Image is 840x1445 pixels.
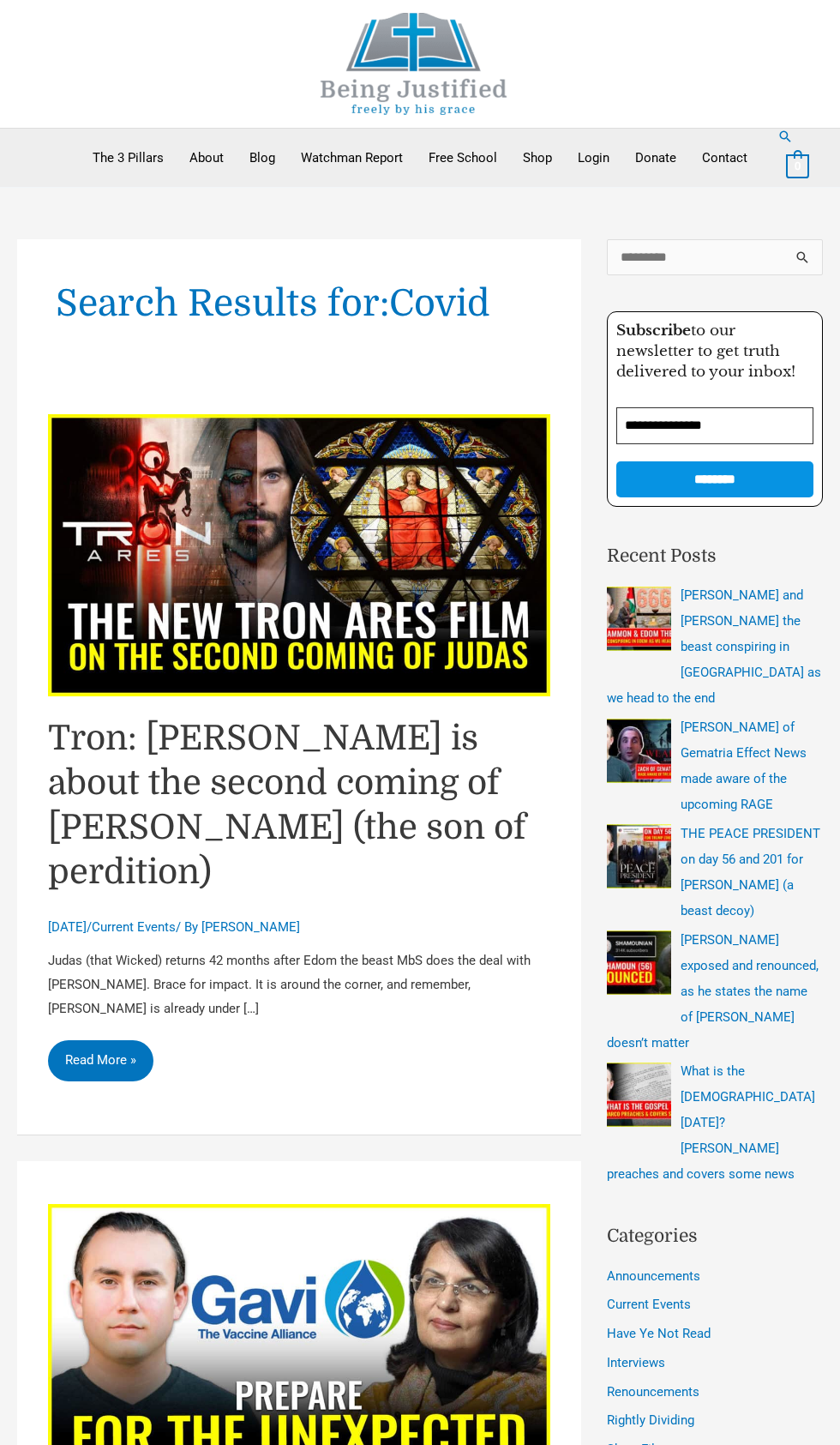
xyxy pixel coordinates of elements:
[48,919,87,935] span: [DATE]
[607,1223,823,1250] h2: Categories
[80,136,760,179] nav: Primary Site Navigation
[607,1326,711,1341] a: Have Ye Not Read
[80,136,177,179] a: The 3 Pillars
[92,919,176,935] a: Current Events
[689,136,760,179] a: Contact
[56,278,543,329] h1: Search Results for:
[607,1297,691,1312] a: Current Events
[607,1063,815,1182] a: What is the [DEMOGRAPHIC_DATA] [DATE]? [PERSON_NAME] preaches and covers some news
[622,136,689,179] a: Donate
[607,1355,665,1370] a: Interviews
[48,1337,550,1352] a: Read: CEO of Gavi, the Vaccine Alliance says ‘PREPARE FOR THE UNEXPECTED’
[616,407,813,444] input: Email Address *
[681,719,807,812] a: [PERSON_NAME] of Gematria Effect News made aware of the upcoming RAGE
[48,719,526,892] a: Tron: [PERSON_NAME] is about the second coming of [PERSON_NAME] (the son of perdition)
[607,582,823,1187] nav: Recent Posts
[285,13,543,115] img: Being Justified
[786,158,809,173] a: View Shopping Cart, empty
[607,1268,700,1284] a: Announcements
[565,136,622,179] a: Login
[681,826,820,918] a: THE PEACE PRESIDENT on day 56 and 201 for [PERSON_NAME] (a beast decoy)
[48,1040,153,1081] a: Read More »
[48,918,550,937] div: / / By
[795,160,801,172] span: 0
[48,949,550,1021] p: Judas (that Wicked) returns 42 months after Edom the beast MbS does the deal with [PERSON_NAME]. ...
[389,282,490,324] span: Covid
[607,543,823,570] h2: Recent Posts
[616,322,691,340] strong: Subscribe
[616,322,795,381] span: to our newsletter to get truth delivered to your inbox!
[288,136,416,179] a: Watchman Report
[177,136,237,179] a: About
[607,932,819,1051] a: [PERSON_NAME] exposed and renounced, as he states the name of [PERSON_NAME] doesn’t matter
[416,136,510,179] a: Free School
[510,136,565,179] a: Shop
[607,1412,694,1428] a: Rightly Dividing
[48,547,550,563] a: Read: Tron: Ares is about the second coming of Judas (the son of perdition)
[237,136,288,179] a: Blog
[607,1384,699,1400] a: Renouncements
[607,587,821,706] a: [PERSON_NAME] and [PERSON_NAME] the beast conspiring in [GEOGRAPHIC_DATA] as we head to the end
[201,919,300,935] a: [PERSON_NAME]
[777,129,793,144] a: Search button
